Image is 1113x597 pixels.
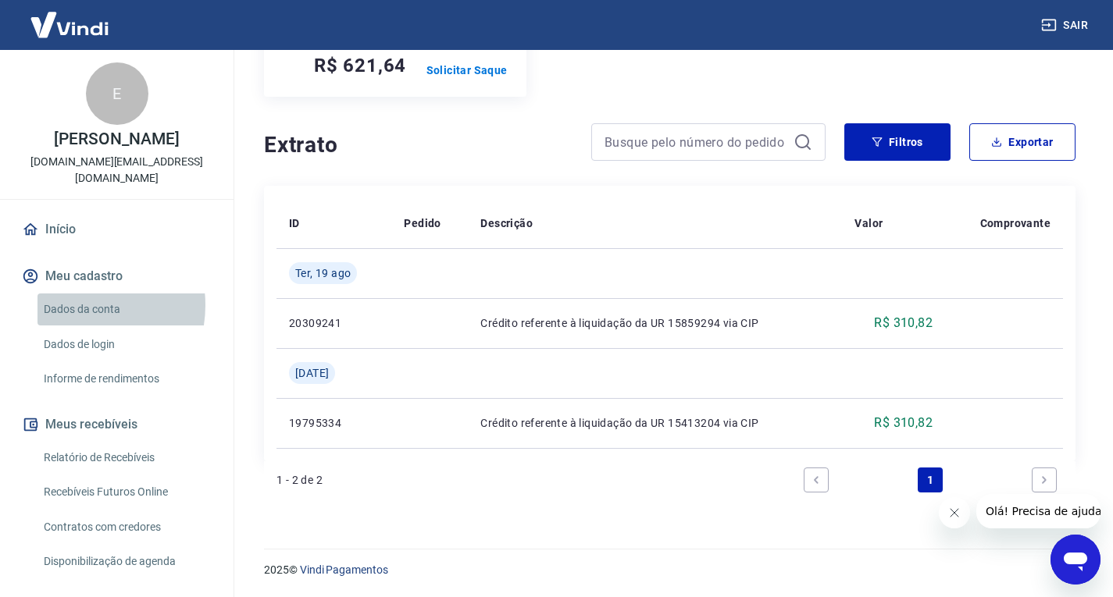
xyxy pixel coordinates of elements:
div: E [86,62,148,125]
span: Olá! Precisa de ajuda? [9,11,131,23]
a: Vindi Pagamentos [300,563,388,576]
a: Relatório de Recebíveis [37,442,215,474]
a: Dados de login [37,329,215,361]
a: Next page [1032,467,1057,492]
button: Exportar [969,123,1076,161]
span: Ter, 19 ago [295,265,351,281]
p: 1 - 2 de 2 [276,472,323,488]
a: Solicitar Saque [426,62,508,78]
p: Descrição [480,215,533,231]
p: R$ 310,82 [874,314,933,332]
p: Pedido [404,215,441,231]
p: R$ 310,82 [874,414,933,432]
p: 20309241 [289,315,379,331]
span: [DATE] [295,365,329,381]
ul: Pagination [797,461,1063,499]
p: Crédito referente à liquidação da UR 15859294 via CIP [480,315,829,331]
input: Busque pelo número do pedido [605,130,787,154]
button: Sair [1038,11,1094,40]
a: Disponibilização de agenda [37,545,215,577]
p: 2025 © [264,562,1076,578]
iframe: Mensagem da empresa [976,494,1101,528]
p: Valor [854,215,883,231]
p: Crédito referente à liquidação da UR 15413204 via CIP [480,415,829,431]
button: Filtros [844,123,951,161]
a: Contratos com credores [37,511,215,543]
a: Page 1 is your current page [918,467,943,492]
h4: Extrato [264,130,573,161]
button: Meu cadastro [19,259,215,293]
a: Início [19,212,215,247]
h5: R$ 621,64 [314,53,406,78]
img: Vindi [19,1,120,48]
a: Informe de rendimentos [37,363,215,395]
p: 19795334 [289,415,379,431]
a: Dados da conta [37,293,215,325]
button: Meus recebíveis [19,407,215,442]
p: ID [289,215,300,231]
p: Comprovante [980,215,1051,231]
iframe: Fechar mensagem [939,497,970,528]
a: Previous page [804,467,829,492]
a: Recebíveis Futuros Online [37,476,215,508]
p: [PERSON_NAME] [54,131,179,147]
p: [DOMAIN_NAME][EMAIL_ADDRESS][DOMAIN_NAME] [12,154,221,187]
iframe: Botão para abrir a janela de mensagens [1051,535,1101,585]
